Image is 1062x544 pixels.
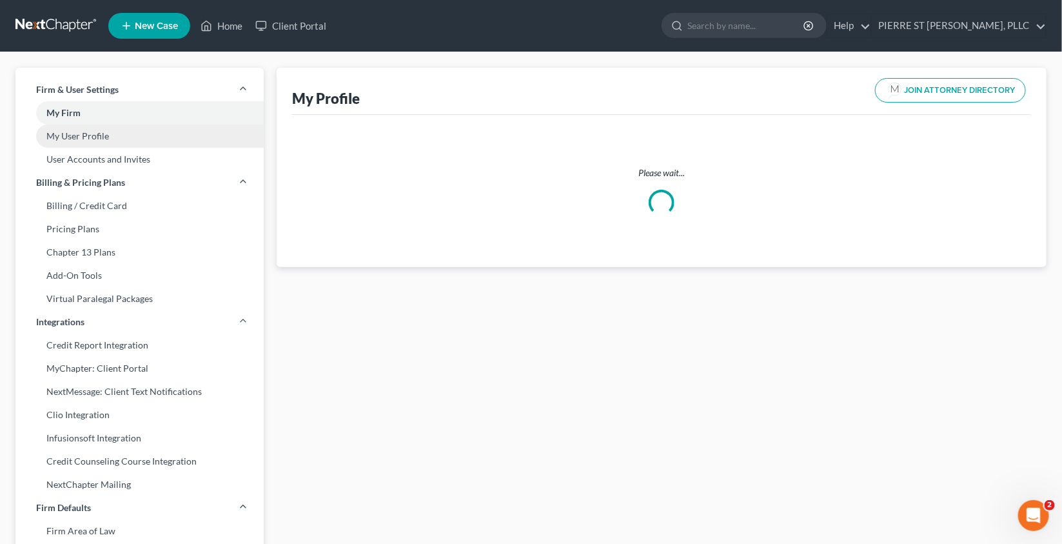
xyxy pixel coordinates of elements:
button: JOIN ATTORNEY DIRECTORY [875,78,1026,103]
span: New Case [135,21,178,31]
p: Please wait... [302,166,1021,179]
a: Integrations [15,310,264,334]
a: My User Profile [15,125,264,148]
a: NextChapter Mailing [15,473,264,496]
a: Help [827,14,870,37]
a: Client Portal [249,14,333,37]
a: Pricing Plans [15,217,264,241]
a: Clio Integration [15,403,264,427]
a: User Accounts and Invites [15,148,264,171]
a: Infusionsoft Integration [15,427,264,450]
a: Firm & User Settings [15,78,264,101]
span: 2 [1045,500,1055,510]
div: My Profile [292,89,360,108]
img: modern-attorney-logo-488310dd42d0e56951fffe13e3ed90e038bc441dd813d23dff0c9337a977f38e.png [886,81,904,99]
a: My Firm [15,101,264,125]
a: Firm Area of Law [15,519,264,543]
a: Chapter 13 Plans [15,241,264,264]
a: Firm Defaults [15,496,264,519]
input: Search by name... [687,14,805,37]
a: Billing & Pricing Plans [15,171,264,194]
a: Home [194,14,249,37]
span: Integrations [36,316,84,328]
span: Firm Defaults [36,501,91,514]
a: Billing / Credit Card [15,194,264,217]
span: JOIN ATTORNEY DIRECTORY [904,86,1015,95]
a: NextMessage: Client Text Notifications [15,380,264,403]
a: Virtual Paralegal Packages [15,287,264,310]
a: Credit Counseling Course Integration [15,450,264,473]
a: MyChapter: Client Portal [15,357,264,380]
span: Firm & User Settings [36,83,119,96]
a: Credit Report Integration [15,334,264,357]
a: PIERRE ST [PERSON_NAME], PLLC [872,14,1046,37]
iframe: Intercom live chat [1018,500,1049,531]
a: Add-On Tools [15,264,264,287]
span: Billing & Pricing Plans [36,176,125,189]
